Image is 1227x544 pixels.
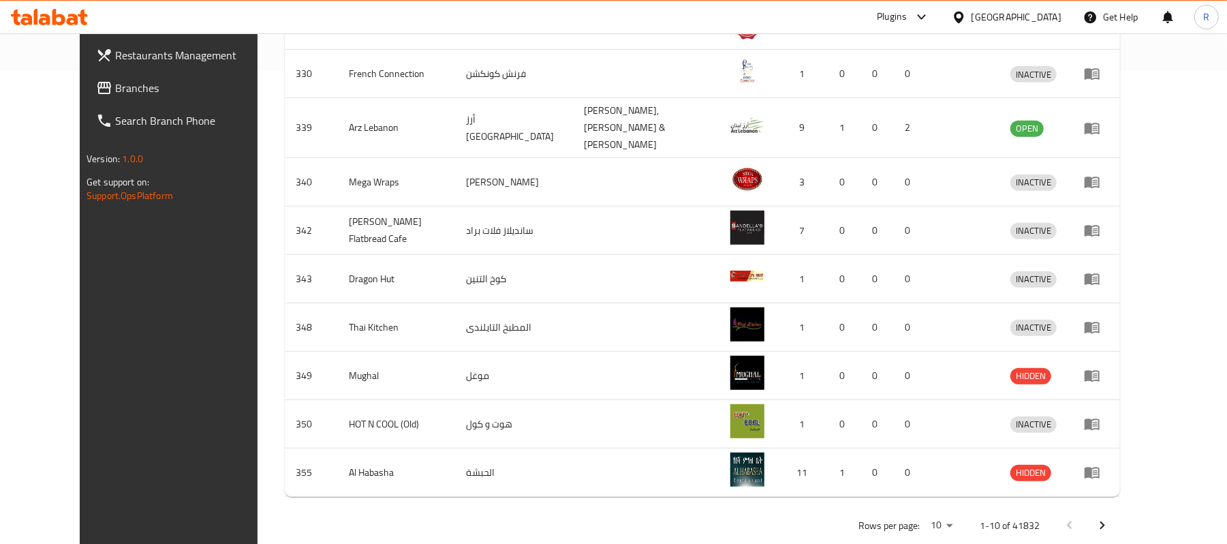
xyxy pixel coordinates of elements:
[1010,465,1051,481] span: HIDDEN
[1010,223,1057,239] div: INACTIVE
[730,162,764,196] img: Mega Wraps
[972,10,1061,25] div: [GEOGRAPHIC_DATA]
[338,352,455,400] td: Mughal
[338,400,455,449] td: HOT N COOL (Old)
[115,80,274,96] span: Branches
[1084,464,1109,481] div: Menu
[285,158,338,207] td: 340
[861,303,894,352] td: 0
[861,158,894,207] td: 0
[861,50,894,98] td: 0
[858,517,920,534] p: Rows per page:
[730,259,764,293] img: Dragon Hut
[828,207,861,255] td: 0
[338,449,455,497] td: Al Habasha
[781,207,828,255] td: 7
[285,207,338,255] td: 342
[894,400,927,449] td: 0
[285,449,338,497] td: 355
[894,50,927,98] td: 0
[1010,320,1057,336] div: INACTIVE
[828,255,861,303] td: 0
[925,515,958,536] div: Rows per page:
[894,255,927,303] td: 0
[285,303,338,352] td: 348
[85,39,285,72] a: Restaurants Management
[1010,121,1044,136] span: OPEN
[87,150,120,168] span: Version:
[1010,417,1057,432] span: INACTIVE
[1010,175,1057,191] div: INACTIVE
[455,98,574,158] td: أرز [GEOGRAPHIC_DATA]
[1010,175,1057,190] span: INACTIVE
[1084,319,1109,335] div: Menu
[1086,509,1119,542] button: Next page
[894,207,927,255] td: 0
[1010,67,1057,82] span: INACTIVE
[781,303,828,352] td: 1
[828,158,861,207] td: 0
[828,400,861,449] td: 0
[730,108,764,142] img: Arz Lebanon
[877,9,907,25] div: Plugins
[1010,66,1057,82] div: INACTIVE
[828,449,861,497] td: 1
[781,449,828,497] td: 11
[828,352,861,400] td: 0
[455,352,574,400] td: موغل
[85,72,285,104] a: Branches
[1084,65,1109,82] div: Menu
[338,303,455,352] td: Thai Kitchen
[115,112,274,129] span: Search Branch Phone
[455,255,574,303] td: كوخ التنين
[455,50,574,98] td: فرنش كونكشن
[730,356,764,390] img: Mughal
[894,158,927,207] td: 0
[861,400,894,449] td: 0
[1084,367,1109,384] div: Menu
[1010,465,1051,481] div: HIDDEN
[122,150,143,168] span: 1.0.0
[861,352,894,400] td: 0
[285,50,338,98] td: 330
[338,255,455,303] td: Dragon Hut
[781,50,828,98] td: 1
[781,158,828,207] td: 3
[338,158,455,207] td: Mega Wraps
[1010,417,1057,433] div: INACTIVE
[338,98,455,158] td: Arz Lebanon
[115,47,274,63] span: Restaurants Management
[338,207,455,255] td: [PERSON_NAME] Flatbread Cafe
[730,211,764,245] img: Sandella's Flatbread Cafe
[1084,271,1109,287] div: Menu
[730,307,764,342] img: Thai Kitchen
[1084,174,1109,190] div: Menu
[861,449,894,497] td: 0
[574,98,720,158] td: [PERSON_NAME],[PERSON_NAME] & [PERSON_NAME]
[285,352,338,400] td: 349
[730,404,764,438] img: HOT N COOL (Old)
[1010,223,1057,239] span: INACTIVE
[338,50,455,98] td: French Connection
[1010,271,1057,287] span: INACTIVE
[1010,368,1051,384] span: HIDDEN
[1010,271,1057,288] div: INACTIVE
[828,303,861,352] td: 0
[980,517,1040,534] p: 1-10 of 41832
[861,207,894,255] td: 0
[455,449,574,497] td: الحبشة
[87,187,173,205] a: Support.OpsPlatform
[781,400,828,449] td: 1
[1084,416,1109,432] div: Menu
[285,98,338,158] td: 339
[730,54,764,88] img: French Connection
[285,255,338,303] td: 343
[455,303,574,352] td: المطبخ التايلندى
[894,449,927,497] td: 0
[861,98,894,158] td: 0
[455,158,574,207] td: [PERSON_NAME]
[730,453,764,487] img: Al Habasha
[828,98,861,158] td: 1
[781,352,828,400] td: 1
